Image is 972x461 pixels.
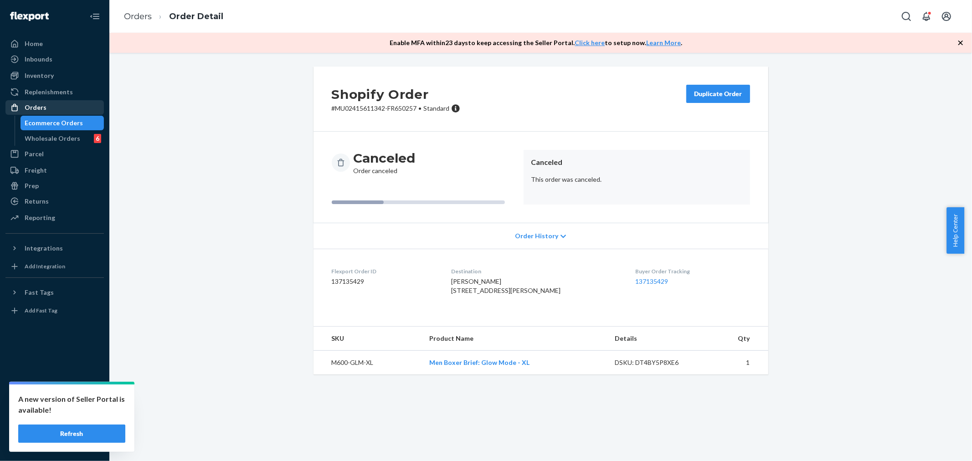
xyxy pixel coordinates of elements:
[25,213,55,222] div: Reporting
[946,207,964,254] button: Help Center
[25,71,54,80] div: Inventory
[615,358,701,367] div: DSKU: DT4BY5P8XE6
[635,267,750,275] dt: Buyer Order Tracking
[354,150,416,166] h3: Canceled
[25,134,81,143] div: Wholesale Orders
[25,262,65,270] div: Add Integration
[5,36,104,51] a: Home
[314,327,422,351] th: SKU
[694,89,742,98] div: Duplicate Order
[430,359,530,366] a: Men Boxer Brief: Glow Mode - XL
[390,38,683,47] p: Enable MFA within 23 days to keep accessing the Seller Portal. to setup now. .
[25,197,49,206] div: Returns
[5,389,104,404] a: Settings
[451,267,621,275] dt: Destination
[451,277,561,294] span: [PERSON_NAME] [STREET_ADDRESS][PERSON_NAME]
[5,420,104,435] a: Help Center
[5,285,104,300] button: Fast Tags
[332,85,460,104] h2: Shopify Order
[21,116,104,130] a: Ecommerce Orders
[332,267,437,275] dt: Flexport Order ID
[5,194,104,209] a: Returns
[5,210,104,225] a: Reporting
[25,166,47,175] div: Freight
[5,147,104,161] a: Parcel
[25,288,54,297] div: Fast Tags
[86,7,104,26] button: Close Navigation
[332,104,460,113] p: # MU02415611342-FR650257
[169,11,223,21] a: Order Detail
[332,277,437,286] dd: 137135429
[515,231,558,241] span: Order History
[25,149,44,159] div: Parcel
[5,405,104,419] button: Talk to Support
[635,277,668,285] a: 137135429
[419,104,422,112] span: •
[25,118,83,128] div: Ecommerce Orders
[708,351,768,375] td: 1
[5,68,104,83] a: Inventory
[5,100,104,115] a: Orders
[937,7,956,26] button: Open account menu
[5,303,104,318] a: Add Fast Tag
[10,12,49,21] img: Flexport logo
[575,39,605,46] a: Click here
[608,327,708,351] th: Details
[117,3,231,30] ol: breadcrumbs
[647,39,681,46] a: Learn More
[21,131,104,146] a: Wholesale Orders6
[686,85,750,103] button: Duplicate Order
[897,7,915,26] button: Open Search Box
[5,241,104,256] button: Integrations
[5,85,104,99] a: Replenishments
[424,104,450,112] span: Standard
[314,351,422,375] td: M600-GLM-XL
[422,327,608,351] th: Product Name
[18,425,125,443] button: Refresh
[5,259,104,274] a: Add Integration
[25,244,63,253] div: Integrations
[25,87,73,97] div: Replenishments
[25,39,43,48] div: Home
[94,134,101,143] div: 6
[25,307,57,314] div: Add Fast Tag
[18,6,51,15] span: Support
[25,103,46,112] div: Orders
[25,181,39,190] div: Prep
[5,52,104,67] a: Inbounds
[5,435,104,450] button: Give Feedback
[5,179,104,193] a: Prep
[124,11,152,21] a: Orders
[354,150,416,175] div: Order canceled
[25,55,52,64] div: Inbounds
[18,394,125,415] p: A new version of Seller Portal is available!
[531,175,743,184] p: This order was canceled.
[5,163,104,178] a: Freight
[531,157,743,168] header: Canceled
[708,327,768,351] th: Qty
[917,7,936,26] button: Open notifications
